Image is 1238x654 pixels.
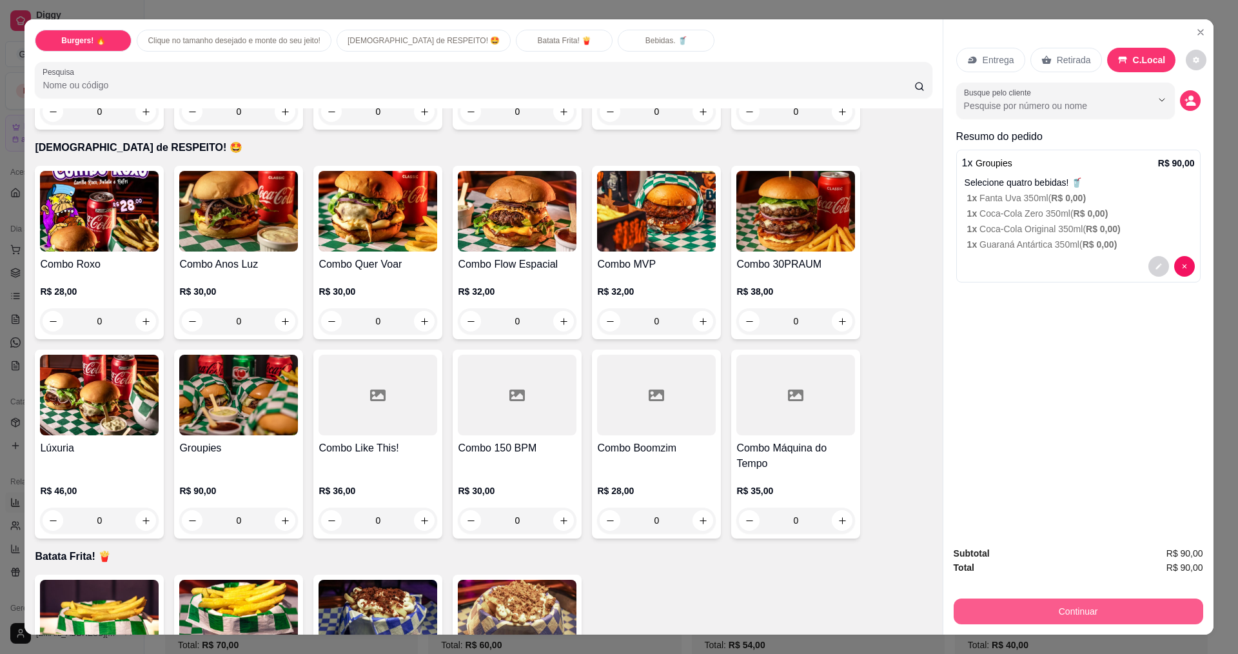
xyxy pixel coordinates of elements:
[43,66,79,77] label: Pesquisa
[40,257,159,272] h4: Combo Roxo
[1051,193,1086,203] span: R$ 0,00 )
[967,224,979,234] span: 1 x
[1158,157,1195,170] p: R$ 90,00
[976,158,1012,168] span: Groupies
[179,484,298,497] p: R$ 90,00
[965,176,1195,189] p: Selecione quatro bebidas! 🥤
[537,35,591,46] p: Batata Frita! 🍟
[40,441,159,456] h4: Lúxuria
[645,35,687,46] p: Bebidas. 🥤
[597,171,716,252] img: product-image
[962,155,1012,171] p: 1 x
[179,171,298,252] img: product-image
[319,171,437,252] img: product-image
[348,35,500,46] p: [DEMOGRAPHIC_DATA] de RESPEITO! 🤩
[1086,224,1121,234] span: R$ 0,00 )
[43,79,914,92] input: Pesquisa
[967,223,1195,235] p: Coca-Cola Original 350ml (
[983,54,1014,66] p: Entrega
[1166,546,1203,560] span: R$ 90,00
[736,484,855,497] p: R$ 35,00
[458,484,576,497] p: R$ 30,00
[1083,239,1117,250] span: R$ 0,00 )
[1074,208,1108,219] span: R$ 0,00 )
[597,257,716,272] h4: Combo MVP
[956,129,1201,144] p: Resumo do pedido
[1174,256,1195,277] button: decrease-product-quantity
[35,549,932,564] p: Batata Frita! 🍟
[319,441,437,456] h4: Combo Like This!
[967,192,1195,204] p: Fanta Uva 350ml (
[1180,90,1201,111] button: decrease-product-quantity
[1166,560,1203,575] span: R$ 90,00
[954,562,974,573] strong: Total
[597,484,716,497] p: R$ 28,00
[179,285,298,298] p: R$ 30,00
[40,484,159,497] p: R$ 46,00
[967,193,979,203] span: 1 x
[1133,54,1166,66] p: C.Local
[967,207,1195,220] p: Coca-Cola Zero 350ml (
[40,285,159,298] p: R$ 28,00
[1148,256,1169,277] button: decrease-product-quantity
[458,285,576,298] p: R$ 32,00
[319,484,437,497] p: R$ 36,00
[1190,22,1211,43] button: Close
[736,171,855,252] img: product-image
[954,548,990,559] strong: Subtotal
[179,257,298,272] h4: Combo Anos Luz
[319,285,437,298] p: R$ 30,00
[61,35,105,46] p: Burgers! 🔥
[35,140,932,155] p: [DEMOGRAPHIC_DATA] de RESPEITO! 🤩
[40,171,159,252] img: product-image
[597,285,716,298] p: R$ 32,00
[964,87,1036,98] label: Busque pelo cliente
[179,441,298,456] h4: Groupies
[458,171,576,252] img: product-image
[597,441,716,456] h4: Combo Boomzim
[1152,90,1172,110] button: Show suggestions
[964,99,1131,112] input: Busque pelo cliente
[319,257,437,272] h4: Combo Quer Voar
[967,239,979,250] span: 1 x
[458,257,576,272] h4: Combo Flow Espacial
[967,208,979,219] span: 1 x
[967,238,1195,251] p: Guaraná Antártica 350ml (
[954,599,1203,624] button: Continuar
[736,257,855,272] h4: Combo 30PRAUM
[736,285,855,298] p: R$ 38,00
[1057,54,1091,66] p: Retirada
[40,355,159,435] img: product-image
[458,441,576,456] h4: Combo 150 BPM
[736,441,855,471] h4: Combo Máquina do Tempo
[148,35,320,46] p: Clique no tamanho desejado e monte do seu jeito!
[179,355,298,435] img: product-image
[1186,50,1206,70] button: decrease-product-quantity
